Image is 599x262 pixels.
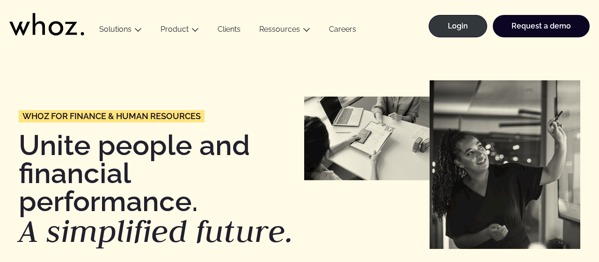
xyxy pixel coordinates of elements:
[493,15,590,37] a: Request a demo
[250,25,320,37] button: Ressources
[259,25,300,34] a: Ressources
[320,25,365,37] a: Careers
[22,112,201,120] span: Whoz for Finance & Human Resources
[19,131,295,247] h1: Unite people and financial performance.
[208,25,250,37] a: Clients
[90,25,151,37] button: Solutions
[161,25,189,34] a: Product
[19,210,293,251] em: A simplified future.
[151,25,208,37] button: Product
[429,15,487,37] a: Login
